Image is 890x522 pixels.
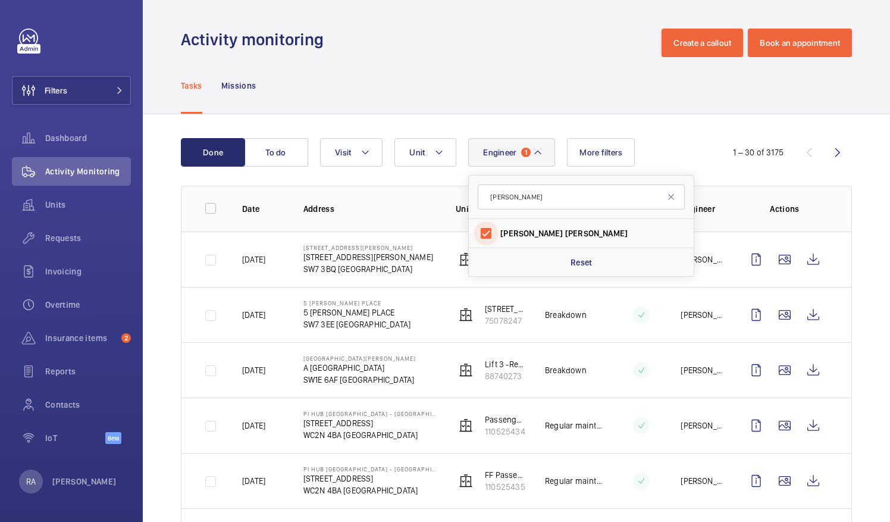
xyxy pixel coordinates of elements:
span: Filters [45,85,67,96]
button: Filters [12,76,131,105]
p: 110525435 [485,481,526,493]
p: PI Hub [GEOGRAPHIC_DATA] - [GEOGRAPHIC_DATA] [303,465,437,473]
p: Breakdown [545,309,587,321]
div: 1 – 30 of 3175 [733,146,784,158]
p: SW1E 6AF [GEOGRAPHIC_DATA] [303,374,416,386]
p: Lift 3 -Regents Guest (E4292) [485,358,526,370]
p: Tasks [181,80,202,92]
p: 5 [PERSON_NAME] PLACE [303,299,411,307]
button: Create a callout [662,29,743,57]
p: [DATE] [242,475,265,487]
button: To do [244,138,308,167]
span: Insurance items [45,332,117,344]
span: 1 [521,148,531,157]
p: [DATE] [242,309,265,321]
p: WC2N 4BA [GEOGRAPHIC_DATA] [303,429,437,441]
span: Invoicing [45,265,131,277]
button: Engineer1 [468,138,555,167]
p: Actions [742,203,828,215]
input: Search by engineer [478,185,685,210]
p: [PERSON_NAME] [681,309,723,321]
img: elevator.svg [459,418,473,433]
img: elevator.svg [459,252,473,267]
p: [PERSON_NAME] [681,254,723,265]
span: Contacts [45,399,131,411]
span: Visit [335,148,351,157]
button: More filters [567,138,635,167]
span: Dashboard [45,132,131,144]
p: [PERSON_NAME] [681,420,723,432]
p: 75078247 [485,315,526,327]
p: Reset [571,257,593,268]
p: Passenger Lift Left hand [485,414,526,426]
p: Regular maintenance [545,420,602,432]
p: PI Hub [GEOGRAPHIC_DATA] - [GEOGRAPHIC_DATA] [303,410,437,417]
button: Done [181,138,245,167]
p: WC2N 4BA [GEOGRAPHIC_DATA] [303,485,437,496]
p: A [GEOGRAPHIC_DATA] [303,362,416,374]
img: elevator.svg [459,363,473,377]
p: [STREET_ADDRESS] [303,473,437,485]
span: Unit [409,148,425,157]
p: [DATE] [242,364,265,376]
span: [PERSON_NAME] [500,229,563,238]
p: [PERSON_NAME] [681,364,723,376]
p: FF Passenger Lift Right Hand [485,469,526,481]
span: Units [45,199,131,211]
span: [PERSON_NAME] [565,229,628,238]
span: IoT [45,432,105,444]
button: Unit [394,138,456,167]
span: Beta [105,432,121,444]
p: Breakdown [545,364,587,376]
p: RA [26,476,36,487]
p: Engineer [681,203,723,215]
p: SW7 3EE [GEOGRAPHIC_DATA] [303,318,411,330]
p: [STREET_ADDRESS] [303,417,437,429]
img: elevator.svg [459,474,473,488]
img: elevator.svg [459,308,473,322]
button: Visit [320,138,383,167]
p: [DATE] [242,420,265,432]
p: 88740273 [485,370,526,382]
p: [DATE] [242,254,265,265]
span: Engineer [483,148,516,157]
span: 2 [121,333,131,343]
p: Address [303,203,437,215]
p: Missions [221,80,256,92]
p: 5 [PERSON_NAME] PLACE [303,307,411,318]
span: Requests [45,232,131,244]
p: SW7 3BQ [GEOGRAPHIC_DATA] [303,263,433,275]
p: [PERSON_NAME] [52,476,117,487]
span: Reports [45,365,131,377]
p: [STREET_ADDRESS][PERSON_NAME] [303,244,433,251]
p: [STREET_ADDRESS][PERSON_NAME] [485,303,526,315]
p: Date [242,203,284,215]
p: 110525434 [485,426,526,437]
span: Overtime [45,299,131,311]
button: Book an appointment [748,29,852,57]
span: Activity Monitoring [45,165,131,177]
span: More filters [579,148,622,157]
p: [GEOGRAPHIC_DATA][PERSON_NAME] [303,355,416,362]
p: Regular maintenance [545,475,602,487]
p: [STREET_ADDRESS][PERSON_NAME] [303,251,433,263]
p: Unit [456,203,526,215]
p: [PERSON_NAME] [681,475,723,487]
h1: Activity monitoring [181,29,331,51]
